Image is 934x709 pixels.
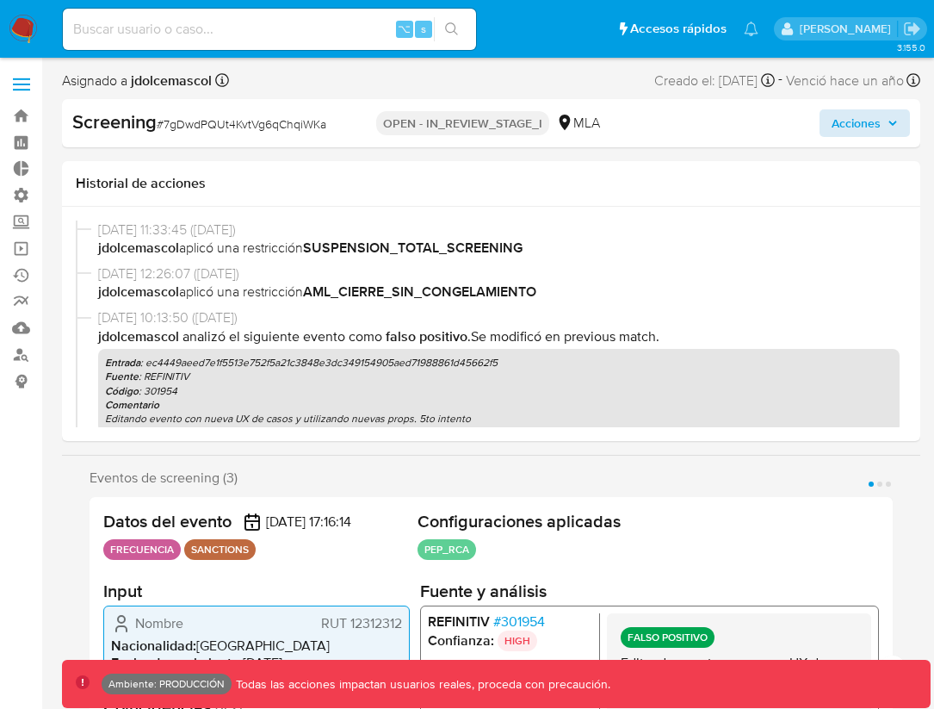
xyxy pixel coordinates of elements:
[98,238,179,258] b: jdolcemascol
[182,327,382,346] span: Analizó el siguiente evento como
[832,109,881,137] span: Acciones
[105,355,140,370] b: Entrada
[72,108,157,135] b: Screening
[105,384,893,398] p: : 301954
[62,72,212,90] span: Asignado a
[556,114,600,133] div: MLA
[630,20,727,38] span: Accesos rápidos
[105,412,893,426] p: Editando evento con nueva UX de casos y utilizando nuevas props. 5to intento
[157,115,326,133] span: # 7gDwdPQUt4KvtVg6qChqiWKa
[63,18,476,40] input: Buscar usuario o caso...
[98,327,900,346] p: . Se modificó en previous match .
[98,239,900,258] span: aplicó una restricción
[820,109,910,137] button: Acciones
[105,397,159,413] b: Comentario
[98,308,900,327] span: [DATE] 10:13:50 ([DATE])
[105,383,139,399] b: Código
[744,22,758,36] a: Notificaciones
[303,238,523,258] b: SUSPENSION_TOTAL_SCREENING
[434,17,469,41] button: search-icon
[98,327,179,346] b: jdolcemascol
[105,369,139,384] b: Fuente
[98,221,900,239] span: [DATE] 11:33:45 ([DATE])
[421,21,426,37] span: s
[786,72,904,90] span: Venció hace un año
[105,370,893,383] p: : REFINITIV
[98,282,179,302] b: jdolcemascol
[127,71,212,90] b: jdolcemascol
[232,676,610,693] p: Todas las acciones impactan usuarios reales, proceda con precaución.
[800,21,897,37] p: joaquin.dolcemascolo@mercadolibre.com
[654,69,775,92] div: Creado el: [DATE]
[105,356,893,370] p: : ec4449aeed7e1f5513e752f5a21c3848e3dc349154905aed71988861d45662f5
[903,20,921,38] a: Salir
[386,327,467,346] b: Falso positivo
[398,21,411,37] span: ⌥
[76,175,906,192] h1: Historial de acciones
[98,264,900,283] span: [DATE] 12:26:07 ([DATE])
[778,69,782,92] span: -
[376,111,549,135] p: OPEN - IN_REVIEW_STAGE_I
[98,283,900,302] span: aplicó una restricción
[108,681,225,687] p: Ambiente: PRODUCCIÓN
[303,282,536,302] b: AML_CIERRE_SIN_CONGELAMIENTO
